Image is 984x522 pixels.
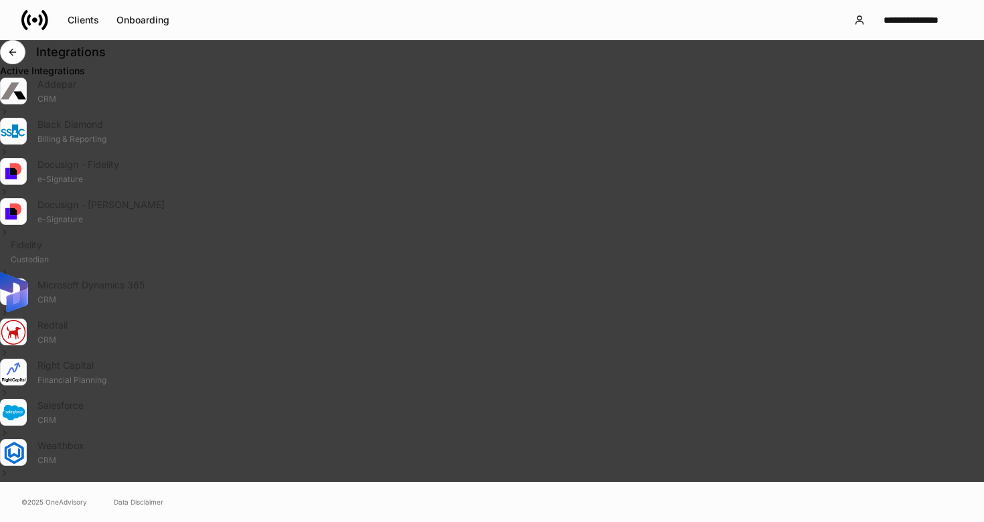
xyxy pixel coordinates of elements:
[11,252,984,265] div: Custodian
[37,91,984,104] div: CRM
[11,238,984,252] div: Fidelity
[37,332,984,345] div: CRM
[36,44,106,60] h4: Integrations
[37,372,984,385] div: Financial Planning
[116,15,169,25] div: Onboarding
[37,131,984,145] div: Billing & Reporting
[37,292,984,305] div: CRM
[37,211,984,225] div: e-Signature
[37,359,984,372] div: Right Capital
[37,412,984,426] div: CRM
[37,171,984,185] div: e-Signature
[37,118,984,131] div: Black Diamond
[21,497,87,507] span: © 2025 OneAdvisory
[68,15,99,25] div: Clients
[37,439,984,452] div: Wealthbox
[37,452,984,466] div: CRM
[114,497,163,507] a: Data Disclaimer
[37,198,984,211] div: Docusign - [PERSON_NAME]
[37,319,984,332] div: Redtail
[37,278,984,292] div: Microsoft Dynamics 365
[37,399,984,412] div: Salesforce
[37,158,984,171] div: Docusign - Fidelity
[37,78,984,91] div: Addepar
